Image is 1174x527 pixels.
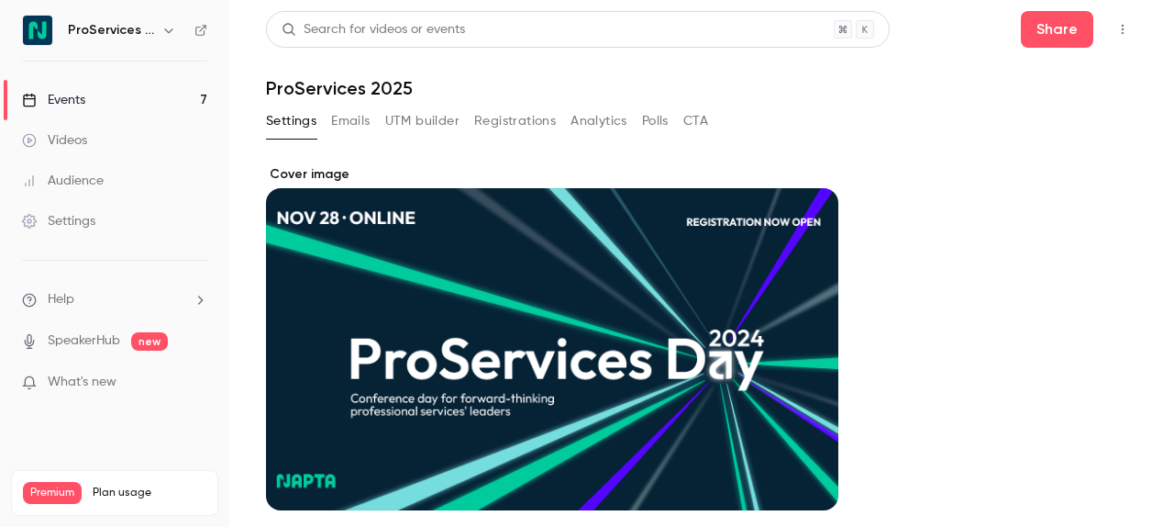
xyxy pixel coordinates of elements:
[1021,11,1093,48] button: Share
[683,107,708,136] button: CTA
[68,21,154,39] h6: ProServices Day 2025
[23,16,52,45] img: ProServices Day 2025
[266,107,316,136] button: Settings
[474,107,556,136] button: Registrations
[22,91,85,109] div: Events
[642,107,669,136] button: Polls
[48,331,120,351] a: SpeakerHub
[22,290,207,309] li: help-dropdown-opener
[185,375,207,391] iframe: Noticeable Trigger
[331,107,370,136] button: Emails
[48,290,74,309] span: Help
[266,77,1137,99] h1: ProServices 2025
[22,172,104,190] div: Audience
[266,165,838,184] label: Cover image
[48,373,116,392] span: What's new
[22,212,95,230] div: Settings
[266,165,838,510] section: Cover image
[570,107,627,136] button: Analytics
[131,332,168,351] span: new
[282,20,465,39] div: Search for videos or events
[23,482,82,504] span: Premium
[385,107,460,136] button: UTM builder
[22,131,87,150] div: Videos
[93,486,206,500] span: Plan usage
